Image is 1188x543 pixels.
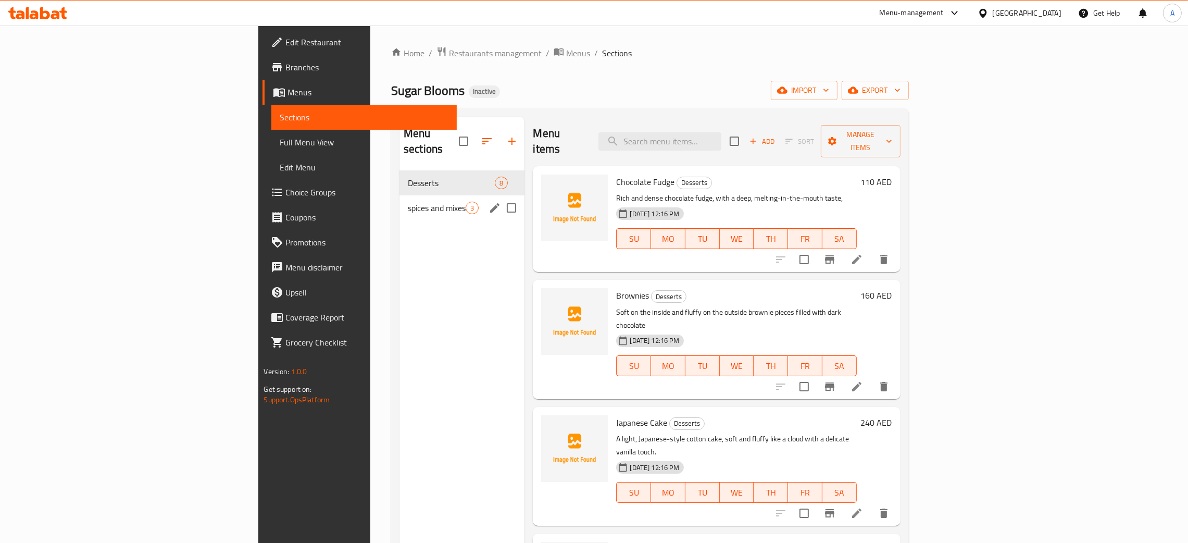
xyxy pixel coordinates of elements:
a: Full Menu View [271,130,457,155]
button: Branch-specific-item [817,247,842,272]
span: MO [655,359,681,374]
button: WE [720,228,754,249]
a: Coupons [262,205,457,230]
span: Sections [280,111,448,124]
span: Coverage Report [285,311,448,324]
span: WE [724,485,750,500]
button: SU [616,482,651,503]
button: WE [720,482,754,503]
span: Full Menu View [280,136,448,149]
span: FR [792,359,818,374]
div: items [466,202,479,214]
span: [DATE] 12:16 PM [626,463,683,473]
a: Edit Restaurant [262,30,457,55]
div: Inactive [469,85,500,98]
span: Select to update [793,502,815,524]
button: FR [788,228,822,249]
span: Menus [566,47,590,59]
a: Edit menu item [851,507,863,520]
span: Sections [602,47,632,59]
div: Desserts8 [399,170,524,195]
h6: 110 AED [861,175,892,189]
span: MO [655,231,681,246]
a: Support.OpsPlatform [264,393,330,406]
span: MO [655,485,681,500]
span: Chocolate Fudge [616,174,674,190]
span: Japanese Cake [616,415,667,430]
span: Inactive [469,87,500,96]
span: Desserts [408,177,495,189]
button: TU [685,482,720,503]
button: FR [788,482,822,503]
span: Choice Groups [285,186,448,199]
span: 1.0.0 [291,365,307,378]
button: TH [754,228,788,249]
a: Grocery Checklist [262,330,457,355]
a: Menus [262,80,457,105]
span: Select to update [793,249,815,270]
button: SA [822,355,857,376]
span: import [779,84,829,97]
span: TU [690,359,716,374]
span: Restaurants management [449,47,542,59]
button: MO [651,355,685,376]
img: Brownies [541,288,608,355]
a: Branches [262,55,457,80]
button: TH [754,355,788,376]
span: Select section first [779,133,821,150]
p: Rich and dense chocolate fudge, with a deep, melting-in-the-mouth taste, [616,192,856,205]
button: MO [651,482,685,503]
a: Menus [554,46,590,60]
span: Menus [287,86,448,98]
div: Desserts [651,290,686,303]
div: [GEOGRAPHIC_DATA] [993,7,1061,19]
p: A light, Japanese-style cotton cake, soft and fluffy like a cloud with a delicate vanilla touch. [616,433,856,459]
span: Edit Restaurant [285,36,448,48]
button: TU [685,228,720,249]
div: Menu-management [880,7,944,19]
span: [DATE] 12:16 PM [626,209,683,219]
span: Add [748,135,776,147]
nav: breadcrumb [391,46,908,60]
span: [DATE] 12:16 PM [626,336,683,345]
span: SU [621,485,647,500]
li: / [594,47,598,59]
button: SU [616,228,651,249]
span: Version: [264,365,289,378]
li: / [546,47,549,59]
span: Add item [745,133,779,150]
span: Edit Menu [280,161,448,174]
span: Desserts [652,291,686,303]
div: items [495,177,508,189]
div: Desserts [677,177,712,189]
button: delete [871,247,896,272]
span: Select to update [793,376,815,398]
button: edit [487,200,503,216]
span: Upsell [285,286,448,299]
span: Desserts [670,417,704,429]
span: SU [621,231,647,246]
span: WE [724,359,750,374]
span: 3 [466,203,478,213]
button: import [771,81,837,100]
span: Brownies [616,288,649,303]
img: Chocolate Fudge [541,175,608,241]
button: TH [754,482,788,503]
span: Menu disclaimer [285,261,448,274]
span: TU [690,485,716,500]
span: SA [827,359,853,374]
span: Get support on: [264,382,311,396]
a: Restaurants management [436,46,542,60]
button: export [842,81,909,100]
span: WE [724,231,750,246]
button: Branch-specific-item [817,374,842,399]
button: Branch-specific-item [817,501,842,526]
span: Promotions [285,236,448,249]
div: spices and mixes3edit [399,195,524,220]
span: Branches [285,61,448,73]
a: Edit menu item [851,253,863,266]
span: Grocery Checklist [285,336,448,349]
span: Select all sections [453,130,474,152]
span: SU [621,359,647,374]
